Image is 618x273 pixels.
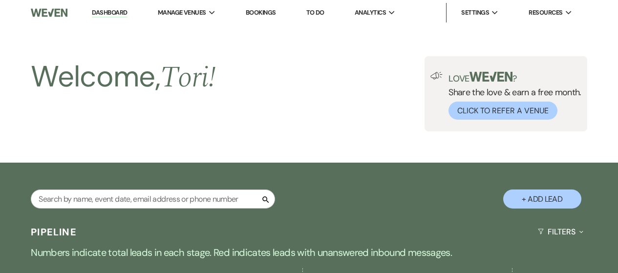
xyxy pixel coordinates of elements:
[31,56,215,98] h2: Welcome,
[529,8,562,18] span: Resources
[461,8,489,18] span: Settings
[448,72,581,83] p: Love ?
[160,55,215,100] span: Tori !
[31,2,67,23] img: Weven Logo
[534,219,587,245] button: Filters
[469,72,513,82] img: weven-logo-green.svg
[246,8,276,17] a: Bookings
[158,8,206,18] span: Manage Venues
[92,8,127,18] a: Dashboard
[443,72,581,120] div: Share the love & earn a free month.
[355,8,386,18] span: Analytics
[31,189,275,209] input: Search by name, event date, email address or phone number
[430,72,443,80] img: loud-speaker-illustration.svg
[503,189,581,209] button: + Add Lead
[306,8,324,17] a: To Do
[31,225,77,239] h3: Pipeline
[448,102,557,120] button: Click to Refer a Venue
